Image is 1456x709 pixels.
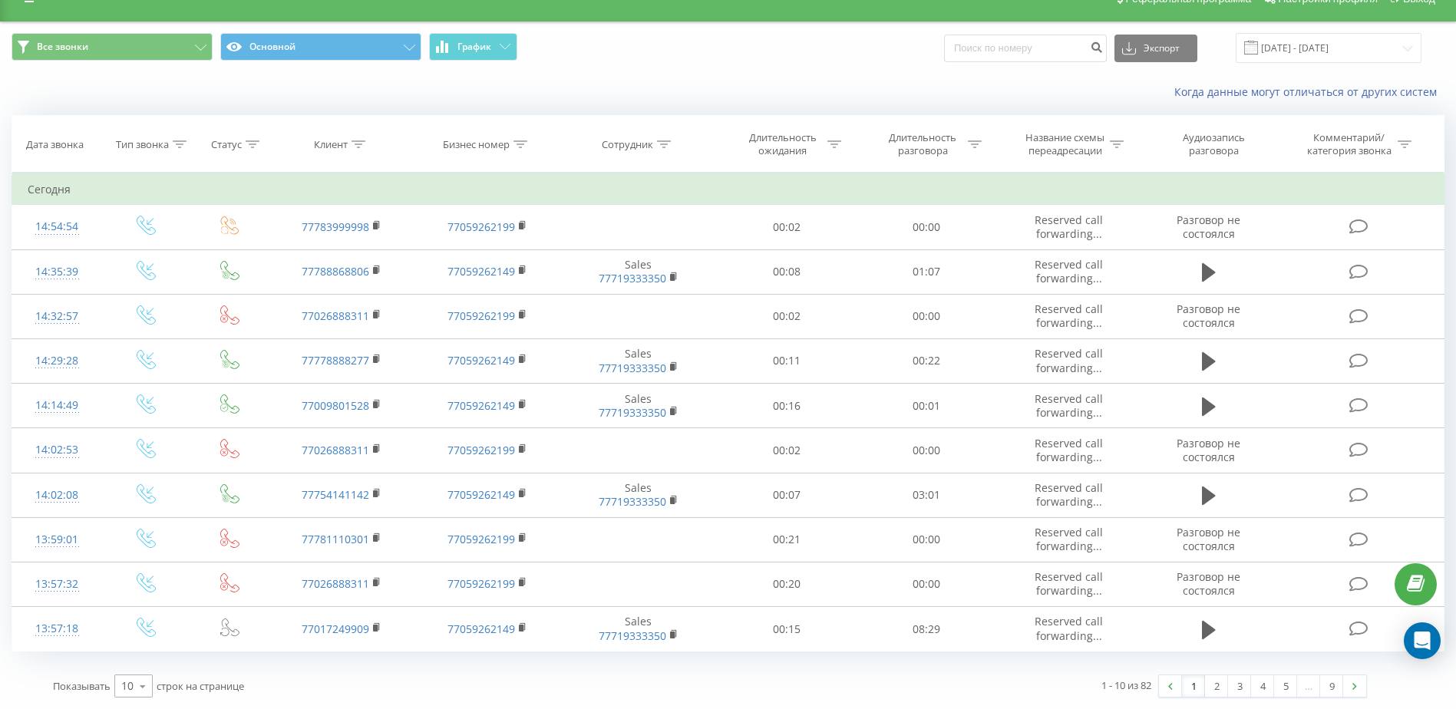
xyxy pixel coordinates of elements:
[1182,675,1205,697] a: 1
[28,391,86,420] div: 14:14:49
[220,33,421,61] button: Основной
[1035,302,1103,330] span: Reserved call forwarding...
[447,487,515,502] a: 77059262149
[717,473,857,517] td: 00:07
[1404,622,1441,659] div: Open Intercom Messenger
[717,428,857,473] td: 00:02
[302,576,369,591] a: 77026888311
[302,398,369,413] a: 77009801528
[717,294,857,338] td: 00:02
[1035,525,1103,553] span: Reserved call forwarding...
[302,264,369,279] a: 77788868806
[447,622,515,636] a: 77059262149
[28,525,86,555] div: 13:59:01
[1177,213,1240,241] span: Разговор не состоялся
[857,249,996,294] td: 01:07
[1174,84,1444,99] a: Когда данные могут отличаться от других систем
[28,480,86,510] div: 14:02:08
[1035,436,1103,464] span: Reserved call forwarding...
[447,443,515,457] a: 77059262199
[1320,675,1343,697] a: 9
[457,41,491,52] span: График
[717,205,857,249] td: 00:02
[1177,436,1240,464] span: Разговор не состоялся
[302,308,369,323] a: 77026888311
[1035,257,1103,285] span: Reserved call forwarding...
[302,532,369,546] a: 77781110301
[314,138,348,151] div: Клиент
[447,264,515,279] a: 77059262149
[944,35,1107,62] input: Поиск по номеру
[1304,131,1394,157] div: Комментарий/категория звонка
[1251,675,1274,697] a: 4
[717,338,857,383] td: 00:11
[302,353,369,368] a: 77778888277
[1035,391,1103,420] span: Reserved call forwarding...
[1114,35,1197,62] button: Экспорт
[857,473,996,517] td: 03:01
[211,138,242,151] div: Статус
[1274,675,1297,697] a: 5
[857,338,996,383] td: 00:22
[116,138,169,151] div: Тип звонка
[599,494,666,509] a: 77719333350
[121,678,134,694] div: 10
[1035,346,1103,374] span: Reserved call forwarding...
[560,384,717,428] td: Sales
[302,443,369,457] a: 77026888311
[741,131,824,157] div: Длительность ожидания
[1205,675,1228,697] a: 2
[1228,675,1251,697] a: 3
[302,219,369,234] a: 77783999998
[857,428,996,473] td: 00:00
[447,532,515,546] a: 77059262199
[717,249,857,294] td: 00:08
[1297,675,1320,697] div: …
[447,398,515,413] a: 77059262149
[28,614,86,644] div: 13:57:18
[28,302,86,331] div: 14:32:57
[857,384,996,428] td: 00:01
[1035,614,1103,642] span: Reserved call forwarding...
[443,138,510,151] div: Бизнес номер
[560,338,717,383] td: Sales
[1177,525,1240,553] span: Разговор не состоялся
[717,562,857,606] td: 00:20
[599,361,666,375] a: 77719333350
[1024,131,1106,157] div: Название схемы переадресации
[599,271,666,285] a: 77719333350
[857,205,996,249] td: 00:00
[12,174,1444,205] td: Сегодня
[12,33,213,61] button: Все звонки
[447,308,515,323] a: 77059262199
[28,346,86,376] div: 14:29:28
[1035,213,1103,241] span: Reserved call forwarding...
[28,212,86,242] div: 14:54:54
[857,607,996,651] td: 08:29
[28,569,86,599] div: 13:57:32
[857,517,996,562] td: 00:00
[447,219,515,234] a: 77059262199
[26,138,84,151] div: Дата звонка
[560,607,717,651] td: Sales
[857,562,996,606] td: 00:00
[447,576,515,591] a: 77059262199
[717,384,857,428] td: 00:16
[1177,302,1240,330] span: Разговор не состоялся
[1035,569,1103,598] span: Reserved call forwarding...
[53,679,111,693] span: Показывать
[429,33,517,61] button: График
[560,249,717,294] td: Sales
[602,138,653,151] div: Сотрудник
[37,41,88,53] span: Все звонки
[599,405,666,420] a: 77719333350
[1035,480,1103,509] span: Reserved call forwarding...
[1101,678,1151,693] div: 1 - 10 из 82
[717,607,857,651] td: 00:15
[1164,131,1264,157] div: Аудиозапись разговора
[28,257,86,287] div: 14:35:39
[157,679,244,693] span: строк на странице
[857,294,996,338] td: 00:00
[882,131,964,157] div: Длительность разговора
[302,487,369,502] a: 77754141142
